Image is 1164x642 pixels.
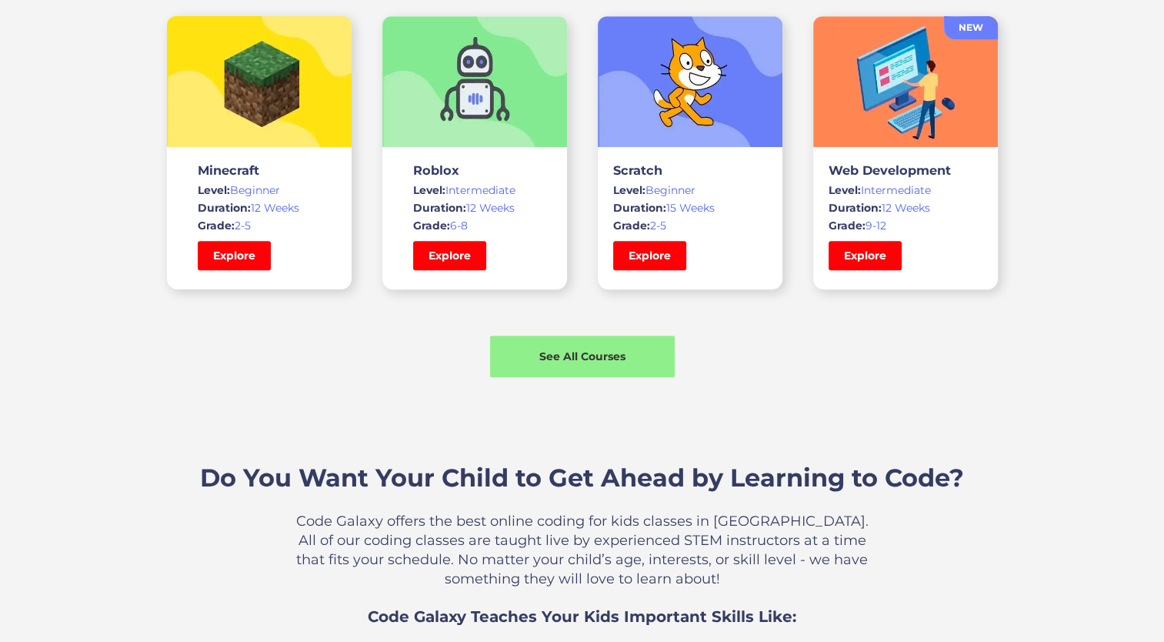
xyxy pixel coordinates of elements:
[829,200,982,216] div: 12 Weeks
[198,183,230,197] span: Level:
[198,201,251,215] span: Duration:
[413,182,536,198] div: Intermediate
[413,183,445,197] span: Level:
[829,218,982,233] div: 9-12
[613,162,767,178] h3: Scratch
[413,241,486,270] a: Explore
[413,218,536,233] div: 6-8
[829,241,902,270] a: Explore
[944,20,998,35] div: NEW
[613,219,650,232] span: Grade:
[613,183,645,197] span: Level:
[413,162,536,178] h3: Roblox
[198,219,235,232] span: Grade:
[413,201,466,215] span: Duration:
[829,183,861,197] span: Level:
[447,219,450,232] span: :
[413,219,447,232] span: Grade
[490,349,675,364] div: See All Courses
[829,219,865,232] span: Grade:
[613,201,666,215] span: Duration:
[829,201,882,215] span: Duration:
[613,182,767,198] div: Beginner
[198,182,321,198] div: Beginner
[198,162,321,178] h3: Minecraft
[413,200,536,216] div: 12 Weeks
[198,200,321,216] div: 12 Weeks
[613,200,767,216] div: 15 Weeks
[368,607,796,626] span: Code Galaxy Teaches Your Kids Important Skills Like:
[490,336,675,377] a: See All Courses
[286,512,879,589] p: Code Galaxy offers the best online coding for kids classes in [GEOGRAPHIC_DATA]. All of our codin...
[829,162,982,178] h3: Web Development
[944,16,998,39] a: NEW
[613,218,767,233] div: 2-5
[829,182,982,198] div: Intermediate
[613,241,686,270] a: Explore
[198,218,321,233] div: 2-5
[198,241,271,270] a: Explore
